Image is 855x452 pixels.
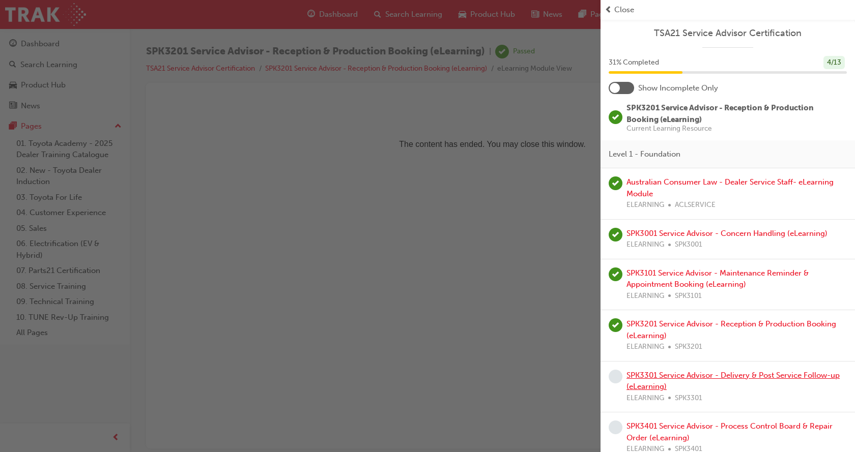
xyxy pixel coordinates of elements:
span: learningRecordVerb_NONE-icon [609,370,622,383]
span: Close [614,4,634,16]
a: SPK3001 Service Advisor - Concern Handling (eLearning) [626,229,828,238]
a: SPK3401 Service Advisor - Process Control Board & Repair Order (eLearning) [626,421,833,442]
span: ELEARNING [626,199,664,211]
span: ELEARNING [626,290,664,302]
span: Level 1 - Foundation [609,148,680,160]
span: SPK3201 [675,341,702,353]
span: Show Incomplete Only [638,82,718,94]
span: ACLSERVICE [675,199,716,211]
span: learningRecordVerb_PASS-icon [609,176,622,190]
span: Current Learning Resource [626,125,847,132]
button: prev-iconClose [605,4,851,16]
a: SPK3301 Service Advisor - Delivery & Post Service Follow-up (eLearning) [626,371,840,391]
span: SPK3101 [675,290,702,302]
span: SPK3001 [675,239,702,251]
span: ELEARNING [626,393,664,404]
span: learningRecordVerb_NONE-icon [609,420,622,434]
span: ELEARNING [626,341,664,353]
span: 31 % Completed [609,57,659,69]
span: learningRecordVerb_PASS-icon [609,267,622,281]
a: TSA21 Service Advisor Certification [609,27,847,39]
span: SPK3201 Service Advisor - Reception & Production Booking (eLearning) [626,103,814,124]
font: The content has ended. You may close this window. [245,41,431,49]
a: SPK3101 Service Advisor - Maintenance Reminder & Appointment Booking (eLearning) [626,268,809,289]
a: SPK3201 Service Advisor - Reception & Production Booking (eLearning) [626,319,836,340]
span: SPK3301 [675,393,702,404]
a: Australian Consumer Law - Dealer Service Staff- eLearning Module [626,177,834,198]
span: learningRecordVerb_PASS-icon [609,318,622,332]
div: 4 / 13 [823,56,845,70]
span: prev-icon [605,4,612,16]
span: learningRecordVerb_PASS-icon [609,228,622,242]
span: ELEARNING [626,239,664,251]
span: learningRecordVerb_PASS-icon [609,110,622,124]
